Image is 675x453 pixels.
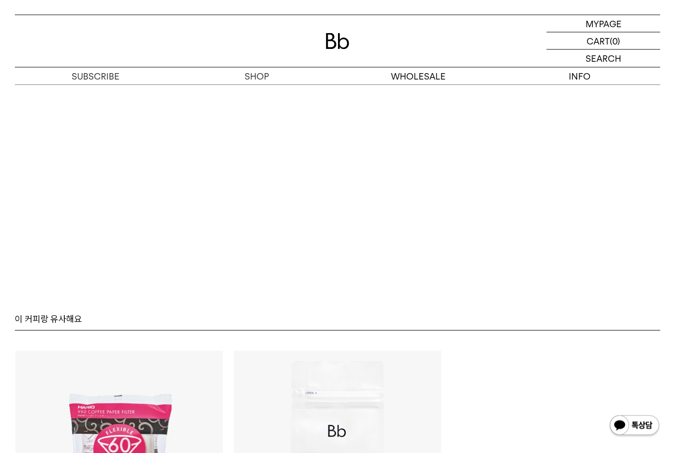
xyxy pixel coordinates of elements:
p: WHOLESALE [337,68,499,85]
p: (0) [610,33,620,49]
p: MYPAGE [586,15,622,32]
a: CART (0) [547,33,660,50]
a: SHOP [176,68,338,85]
img: 로고 [326,33,349,49]
a: SUBSCRIBE [15,68,176,85]
p: CART [587,33,610,49]
p: INFO [499,68,661,85]
p: 이 커피랑 유사해요 [15,314,82,326]
a: MYPAGE [547,15,660,33]
img: 카카오톡 채널 1:1 채팅 버튼 [609,414,660,438]
p: SEARCH [586,50,621,67]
